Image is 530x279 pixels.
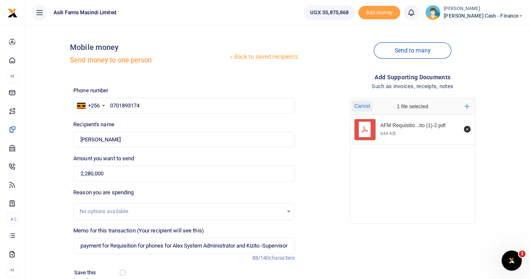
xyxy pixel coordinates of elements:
label: Recipient's name [73,120,114,129]
input: Enter extra information [73,238,295,254]
h4: Add supporting Documents [302,73,523,82]
a: Send to many [374,42,451,59]
span: characters [269,255,295,261]
li: Toup your wallet [358,6,400,20]
a: Back to saved recipients [228,50,299,65]
div: File Uploader [350,98,476,224]
a: UGX 35,875,868 [304,5,355,20]
small: [PERSON_NAME] [444,5,523,13]
li: Wallet ballance [300,5,358,20]
button: Remove file [463,125,472,134]
li: Ac [7,212,18,226]
button: Cancel [352,101,372,112]
div: 1 file selected [377,98,448,115]
div: No options available. [80,207,283,216]
li: M [7,69,18,83]
input: Loading name... [73,132,295,148]
button: Add more files [461,100,473,112]
span: [PERSON_NAME] Cash - Finance [444,12,523,20]
h5: Send money to one person [70,56,228,65]
span: 1 [519,250,525,257]
input: Enter phone number [73,98,295,114]
iframe: Intercom live chat [502,250,522,271]
h4: Such as invoices, receipts, notes [302,82,523,91]
span: 88/140 [252,255,269,261]
span: Add money [358,6,400,20]
span: Asili Farms Masindi Limited [50,9,120,16]
a: Add money [358,9,400,15]
span: UGX 35,875,868 [310,8,349,17]
div: +256 [88,102,100,110]
h4: Mobile money [70,43,228,52]
img: profile-user [425,5,440,20]
input: UGX [73,166,295,182]
div: 644 KB [380,130,396,136]
li: M [7,263,18,277]
label: Memo for this transaction (Your recipient will see this) [73,227,204,235]
label: Reason you are spending [73,188,134,197]
label: Phone number [73,86,108,95]
a: logo-small logo-large logo-large [8,9,18,16]
a: profile-user [PERSON_NAME] [PERSON_NAME] Cash - Finance [425,5,523,20]
img: logo-small [8,8,18,18]
div: Uganda: +256 [74,98,107,113]
div: AFM Requisition for phones for Alex & Kizito (1)-2.pdf [380,123,459,129]
label: Amount you want to send [73,154,134,163]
